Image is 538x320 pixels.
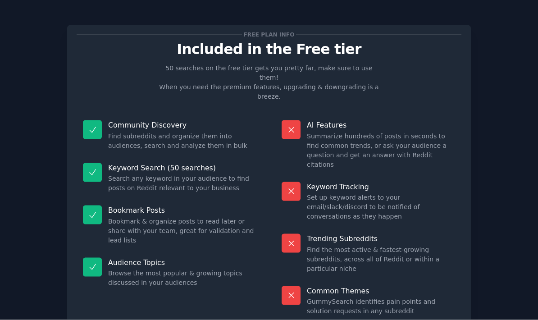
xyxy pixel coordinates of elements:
span: Free plan info [242,30,296,40]
p: Trending Subreddits [307,234,455,243]
p: Community Discovery [108,120,256,130]
dd: Summarize hundreds of posts in seconds to find common trends, or ask your audience a question and... [307,132,455,169]
dd: Search any keyword in your audience to find posts on Reddit relevant to your business [108,174,256,193]
p: AI Features [307,120,455,130]
dd: Bookmark & organize posts to read later or share with your team, great for validation and lead lists [108,217,256,245]
dd: Browse the most popular & growing topics discussed in your audiences [108,269,256,288]
p: Keyword Tracking [307,182,455,192]
p: Common Themes [307,286,455,296]
dd: Find subreddits and organize them into audiences, search and analyze them in bulk [108,132,256,151]
dd: Set up keyword alerts to your email/slack/discord to be notified of conversations as they happen [307,193,455,221]
p: Audience Topics [108,258,256,267]
dd: Find the most active & fastest-growing subreddits, across all of Reddit or within a particular niche [307,245,455,274]
dd: GummySearch identifies pain points and solution requests in any subreddit [307,297,455,316]
p: Keyword Search (50 searches) [108,163,256,173]
p: Bookmark Posts [108,206,256,215]
p: 50 searches on the free tier gets you pretty far, make sure to use them! When you need the premiu... [155,64,383,101]
p: Included in the Free tier [77,41,461,57]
